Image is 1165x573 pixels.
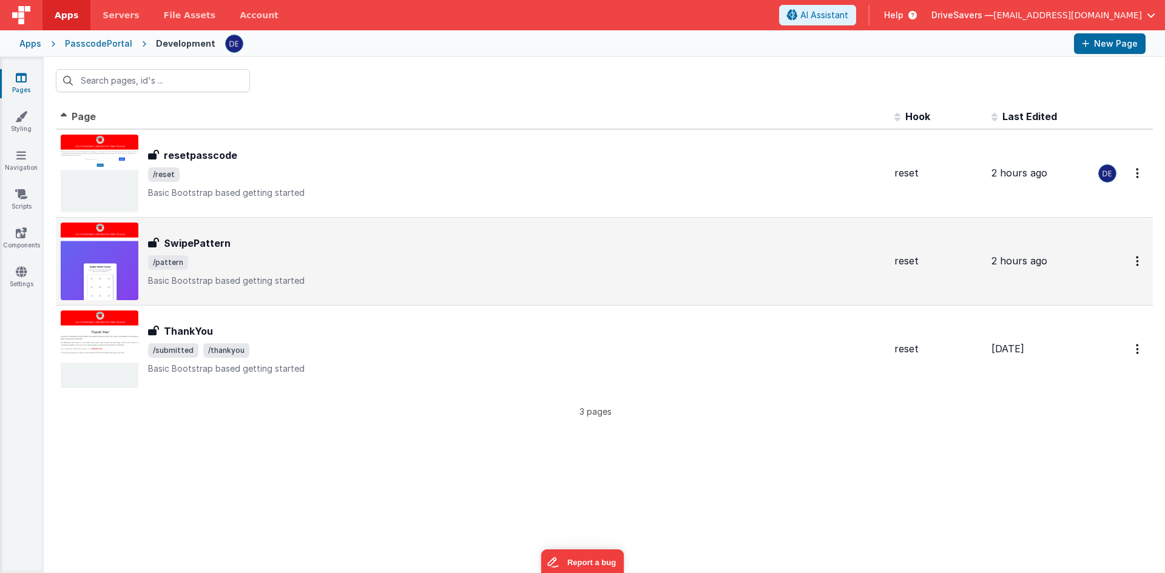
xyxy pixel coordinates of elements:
[148,343,198,358] span: /submitted
[164,9,216,21] span: File Assets
[884,9,903,21] span: Help
[103,9,139,21] span: Servers
[148,187,885,199] p: Basic Bootstrap based getting started
[1002,110,1057,122] span: Last Edited
[894,342,982,356] div: reset
[894,254,982,268] div: reset
[1129,161,1148,186] button: Options
[55,9,78,21] span: Apps
[148,275,885,287] p: Basic Bootstrap based getting started
[203,343,249,358] span: /thankyou
[164,148,237,163] h3: resetpasscode
[148,167,180,182] span: /reset
[1099,165,1116,182] img: c1374c675423fc74691aaade354d0b4b
[1129,249,1148,273] button: Options
[800,9,848,21] span: AI Assistant
[72,110,96,122] span: Page
[894,166,982,180] div: reset
[65,38,132,50] div: PasscodePortal
[991,167,1047,179] span: 2 hours ago
[991,343,1024,355] span: [DATE]
[164,324,213,338] h3: ThankYou
[991,255,1047,267] span: 2 hours ago
[1074,33,1146,54] button: New Page
[164,236,231,250] h3: SwipePattern
[56,69,250,92] input: Search pages, id's ...
[19,38,41,50] div: Apps
[148,255,188,270] span: /pattern
[156,38,215,50] div: Development
[1129,337,1148,361] button: Options
[148,363,885,375] p: Basic Bootstrap based getting started
[56,405,1135,418] p: 3 pages
[931,9,1155,21] button: DriveSavers — [EMAIL_ADDRESS][DOMAIN_NAME]
[993,9,1142,21] span: [EMAIL_ADDRESS][DOMAIN_NAME]
[905,110,930,122] span: Hook
[226,35,243,52] img: c1374c675423fc74691aaade354d0b4b
[779,5,856,25] button: AI Assistant
[931,9,993,21] span: DriveSavers —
